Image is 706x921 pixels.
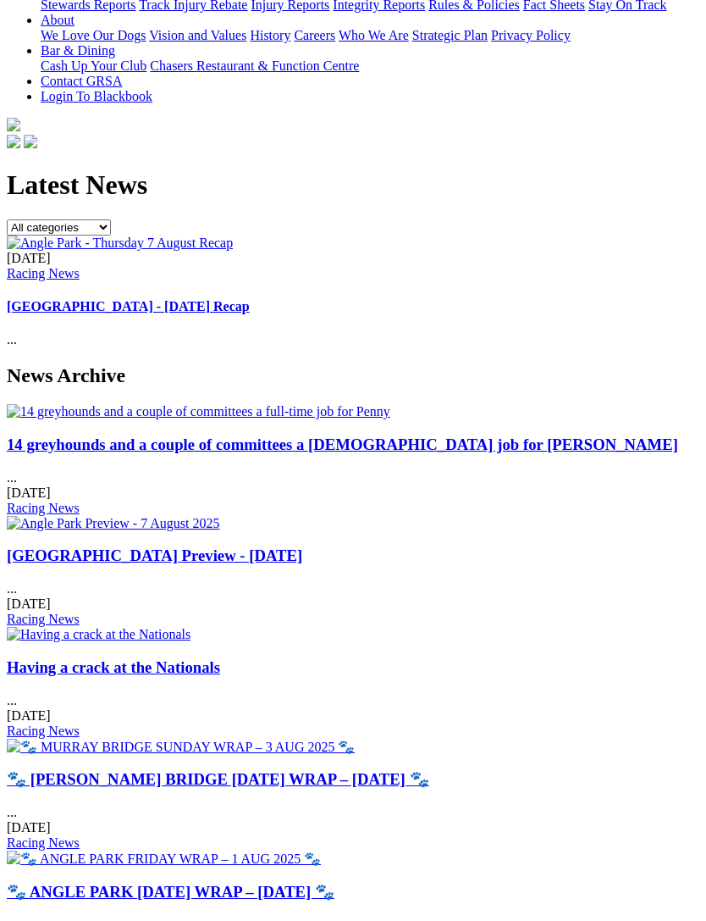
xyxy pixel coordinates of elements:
span: [DATE] [7,251,51,265]
a: Contact GRSA [41,74,122,88]
a: Racing News [7,501,80,515]
a: Bar & Dining [41,43,115,58]
a: 🐾 [PERSON_NAME] BRIDGE [DATE] WRAP – [DATE] 🐾 [7,770,429,788]
h1: Latest News [7,169,699,201]
a: Who We Are [339,28,409,42]
div: ... [7,546,699,627]
img: 14 greyhounds and a couple of committees a full-time job for Penny [7,404,390,419]
a: 14 greyhounds and a couple of committees a [DEMOGRAPHIC_DATA] job for [PERSON_NAME] [7,436,678,453]
a: Racing News [7,835,80,850]
img: facebook.svg [7,135,20,148]
a: [GEOGRAPHIC_DATA] Preview - [DATE] [7,546,302,564]
a: 🐾 ANGLE PARK [DATE] WRAP – [DATE] 🐾 [7,883,334,901]
img: Having a crack at the Nationals [7,627,190,642]
div: ... [7,658,699,739]
a: Strategic Plan [412,28,488,42]
a: Cash Up Your Club [41,58,146,73]
a: Racing News [7,724,80,738]
a: Racing News [7,266,80,280]
h2: News Archive [7,364,699,387]
div: ... [7,436,699,516]
div: ... [7,770,699,851]
a: Careers [294,28,335,42]
span: [DATE] [7,820,51,835]
a: Privacy Policy [491,28,571,42]
a: Login To Blackbook [41,89,152,103]
div: ... [7,251,699,348]
img: 🐾 MURRAY BRIDGE SUNDAY WRAP – 3 AUG 2025 🐾 [7,739,355,755]
a: History [250,28,290,42]
a: About [41,13,74,27]
span: [DATE] [7,708,51,723]
a: Vision and Values [149,28,246,42]
img: Angle Park Preview - 7 August 2025 [7,516,220,531]
a: [GEOGRAPHIC_DATA] - [DATE] Recap [7,299,250,313]
img: Angle Park - Thursday 7 August Recap [7,236,233,251]
img: 🐾 ANGLE PARK FRIDAY WRAP – 1 AUG 2025 🐾 [7,851,321,867]
a: Racing News [7,612,80,626]
a: Having a crack at the Nationals [7,658,220,676]
img: logo-grsa-white.png [7,118,20,131]
span: [DATE] [7,596,51,611]
div: About [41,28,699,43]
a: We Love Our Dogs [41,28,146,42]
div: Bar & Dining [41,58,699,74]
span: [DATE] [7,485,51,500]
a: Chasers Restaurant & Function Centre [150,58,359,73]
img: twitter.svg [24,135,37,148]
